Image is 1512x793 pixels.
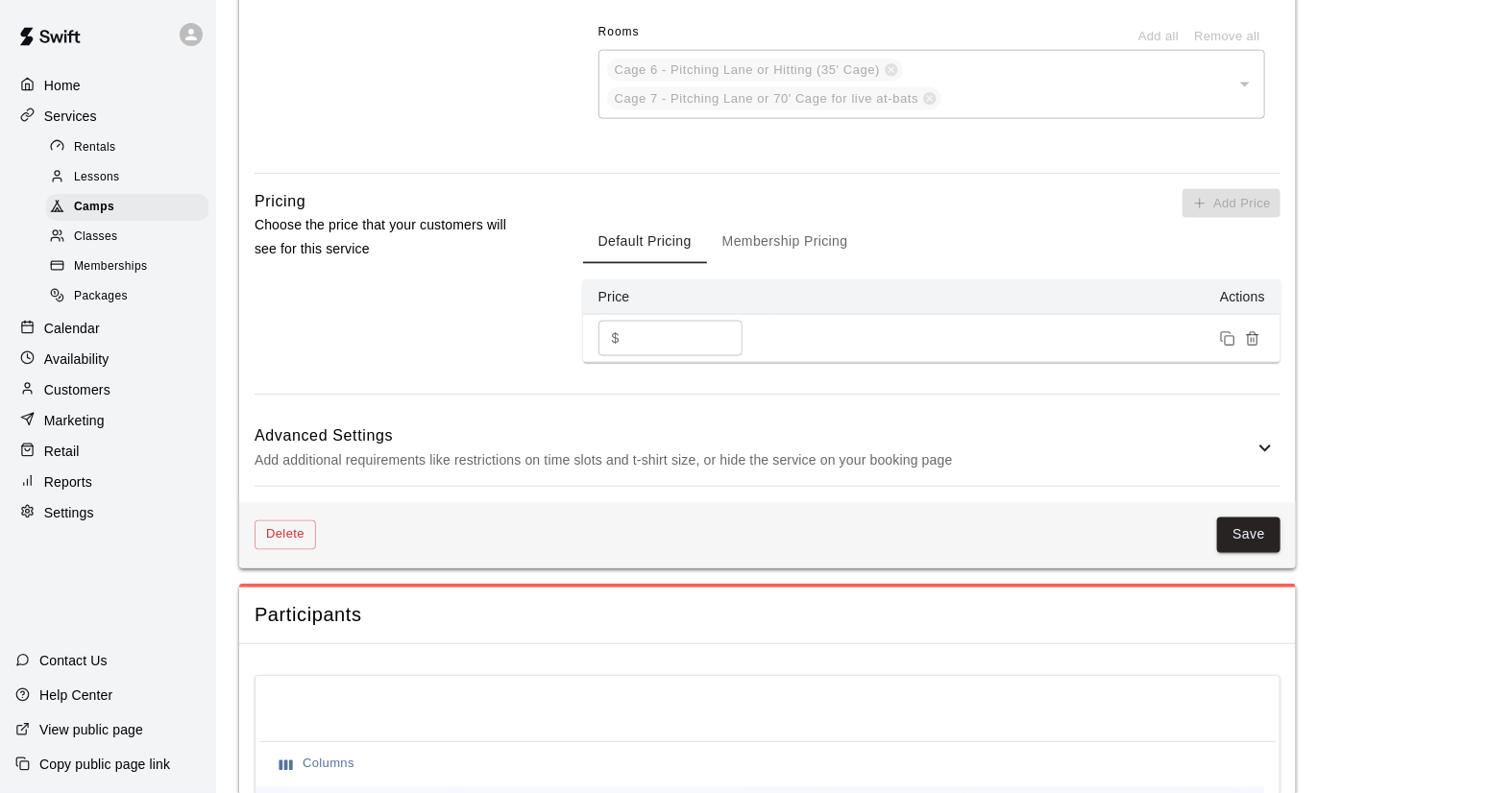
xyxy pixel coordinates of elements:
[46,132,216,162] a: Rentals
[44,349,110,369] p: Availability
[44,380,110,399] p: Customers
[46,223,216,252] a: Classes
[583,279,775,315] th: Price
[255,520,316,550] button: Delete
[15,375,201,404] a: Customers
[46,164,208,191] div: Lessons
[612,328,620,348] p: $
[74,138,116,157] span: Rentals
[44,503,94,522] p: Settings
[46,194,208,221] div: Camps
[255,603,1280,629] span: Participants
[46,162,216,192] a: Lessons
[775,279,1280,315] th: Actions
[44,411,105,430] p: Marketing
[39,685,112,705] p: Help Center
[15,498,201,527] a: Settings
[15,314,201,343] a: Calendar
[46,283,208,310] div: Packages
[46,193,216,223] a: Camps
[15,406,201,435] a: Marketing
[255,213,522,261] p: Choose the price that your customers will see for this service
[44,76,81,95] p: Home
[74,257,147,276] span: Memberships
[46,252,216,282] a: Memberships
[46,224,208,251] div: Classes
[255,423,1254,448] h6: Advanced Settings
[1217,517,1280,553] button: Save
[39,720,143,739] p: View public page
[46,134,208,161] div: Rentals
[44,472,92,492] p: Reports
[39,755,170,774] p: Copy public page link
[74,228,117,247] span: Classes
[255,189,305,214] h6: Pricing
[598,25,640,38] span: Rooms
[15,345,201,373] a: Availability
[1215,326,1240,351] button: Duplicate price
[583,218,707,264] button: Default Pricing
[44,319,100,338] p: Calendar
[44,442,80,461] p: Retail
[15,437,201,466] a: Retail
[707,218,864,264] button: Membership Pricing
[46,282,216,312] a: Packages
[74,287,128,306] span: Packages
[39,651,108,670] p: Contact Us
[255,410,1280,486] div: Advanced SettingsAdd additional requirements like restrictions on time slots and t-shirt size, or...
[74,198,114,217] span: Camps
[44,107,97,126] p: Services
[15,468,201,496] a: Reports
[46,253,208,280] div: Memberships
[275,750,359,780] button: Select columns
[1240,326,1265,351] button: Remove price
[15,71,201,100] a: Home
[255,448,1254,472] p: Add additional requirements like restrictions on time slots and t-shirt size, or hide the service...
[15,102,201,131] a: Services
[74,168,120,187] span: Lessons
